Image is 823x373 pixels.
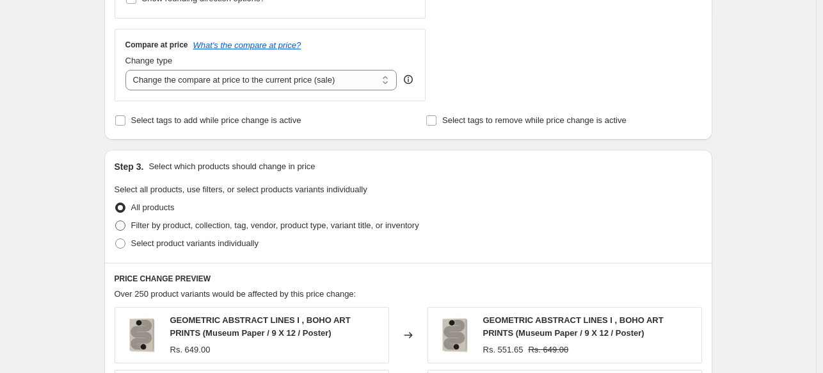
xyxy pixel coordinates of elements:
[115,289,356,299] span: Over 250 product variants would be affected by this price change:
[122,316,160,354] img: gallerywrap-resized_212f066c-7c3d-4415-9b16-553eb73bee29_80x.jpg
[131,115,301,125] span: Select tags to add while price change is active
[435,316,473,354] img: gallerywrap-resized_212f066c-7c3d-4415-9b16-553eb73bee29_80x.jpg
[115,160,144,173] h2: Step 3.
[148,160,315,173] p: Select which products should change in price
[115,274,702,284] h6: PRICE CHANGE PREVIEW
[115,185,367,194] span: Select all products, use filters, or select products variants individually
[131,238,259,248] span: Select product variants individually
[125,56,173,65] span: Change type
[483,344,523,356] div: Rs. 551.65
[131,203,175,212] span: All products
[193,40,301,50] button: What's the compare at price?
[170,315,351,338] span: GEOMETRIC ABSTRACT LINES I , BOHO ART PRINTS (Museum Paper / 9 X 12 / Poster)
[528,344,568,356] strike: Rs. 649.00
[170,344,211,356] div: Rs. 649.00
[442,115,627,125] span: Select tags to remove while price change is active
[131,220,419,230] span: Filter by product, collection, tag, vendor, product type, variant title, or inventory
[125,40,188,50] h3: Compare at price
[402,73,415,86] div: help
[483,315,664,338] span: GEOMETRIC ABSTRACT LINES I , BOHO ART PRINTS (Museum Paper / 9 X 12 / Poster)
